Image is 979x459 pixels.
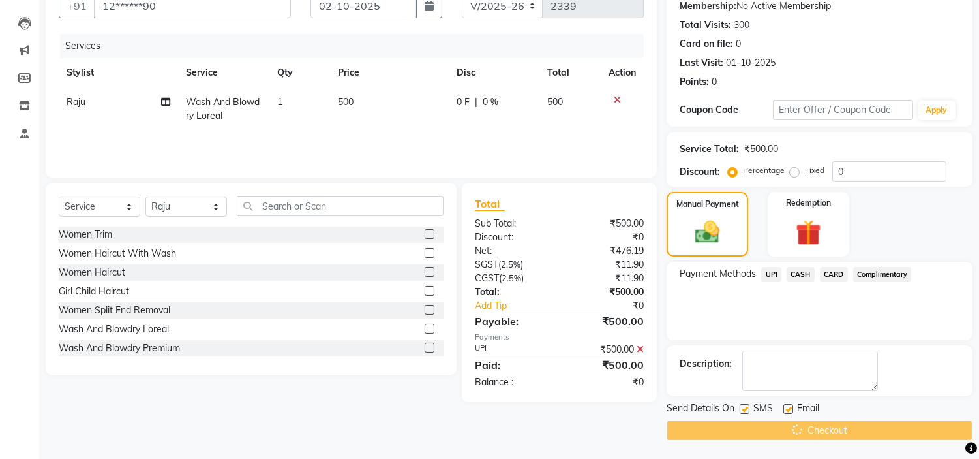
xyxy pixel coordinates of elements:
[178,58,269,87] th: Service
[186,96,260,121] span: Wash And Blowdry Loreal
[680,37,733,51] div: Card on file:
[560,258,654,272] div: ₹11.90
[734,18,749,32] div: 300
[788,217,829,249] img: _gift.svg
[237,196,444,216] input: Search or Scan
[338,96,354,108] span: 500
[680,267,756,281] span: Payment Methods
[59,266,125,279] div: Women Haircut
[680,357,732,371] div: Description:
[712,75,717,89] div: 0
[680,75,709,89] div: Points:
[465,357,560,373] div: Paid:
[667,402,734,418] span: Send Details On
[560,272,654,285] div: ₹11.90
[502,273,521,283] span: 2.5%
[465,230,560,244] div: Discount:
[483,95,498,109] span: 0 %
[269,58,330,87] th: Qty
[475,332,644,343] div: Payments
[680,165,720,179] div: Discount:
[743,165,785,176] label: Percentage
[547,96,563,108] span: 500
[465,313,560,329] div: Payable:
[560,217,654,230] div: ₹500.00
[680,56,723,70] div: Last Visit:
[465,343,560,356] div: UPI
[501,259,520,270] span: 2.5%
[67,96,85,108] span: Raju
[457,95,470,109] span: 0 F
[465,217,560,230] div: Sub Total:
[59,247,176,261] div: Women Haircut With Wash
[601,58,644,87] th: Action
[726,56,776,70] div: 01-10-2025
[918,101,956,120] button: Apply
[465,258,560,272] div: ( )
[59,304,170,317] div: Women Split End Removal
[736,37,741,51] div: 0
[797,402,819,418] span: Email
[465,244,560,258] div: Net:
[59,341,180,355] div: Wash And Blowdry Premium
[560,285,654,299] div: ₹500.00
[560,343,654,356] div: ₹500.00
[59,285,129,298] div: Girl Child Haircut
[787,267,815,282] span: CASH
[277,96,282,108] span: 1
[805,165,824,176] label: Fixed
[59,323,169,336] div: Wash And Blowdry Loreal
[680,18,731,32] div: Total Visits:
[475,259,498,270] span: SGST
[820,267,848,282] span: CARD
[744,142,778,156] div: ₹500.00
[560,244,654,258] div: ₹476.19
[575,299,654,313] div: ₹0
[687,218,727,246] img: _cash.svg
[475,197,505,211] span: Total
[753,402,773,418] span: SMS
[330,58,449,87] th: Price
[773,100,912,120] input: Enter Offer / Coupon Code
[465,299,575,313] a: Add Tip
[59,58,178,87] th: Stylist
[60,34,654,58] div: Services
[539,58,601,87] th: Total
[853,267,912,282] span: Complimentary
[560,313,654,329] div: ₹500.00
[560,375,654,389] div: ₹0
[59,228,112,242] div: Women Trim
[465,375,560,389] div: Balance :
[475,272,499,284] span: CGST
[465,272,560,285] div: ( )
[680,142,739,156] div: Service Total:
[676,198,739,210] label: Manual Payment
[680,103,773,117] div: Coupon Code
[475,95,477,109] span: |
[465,285,560,299] div: Total:
[761,267,781,282] span: UPI
[786,197,831,209] label: Redemption
[560,230,654,244] div: ₹0
[449,58,539,87] th: Disc
[560,357,654,373] div: ₹500.00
